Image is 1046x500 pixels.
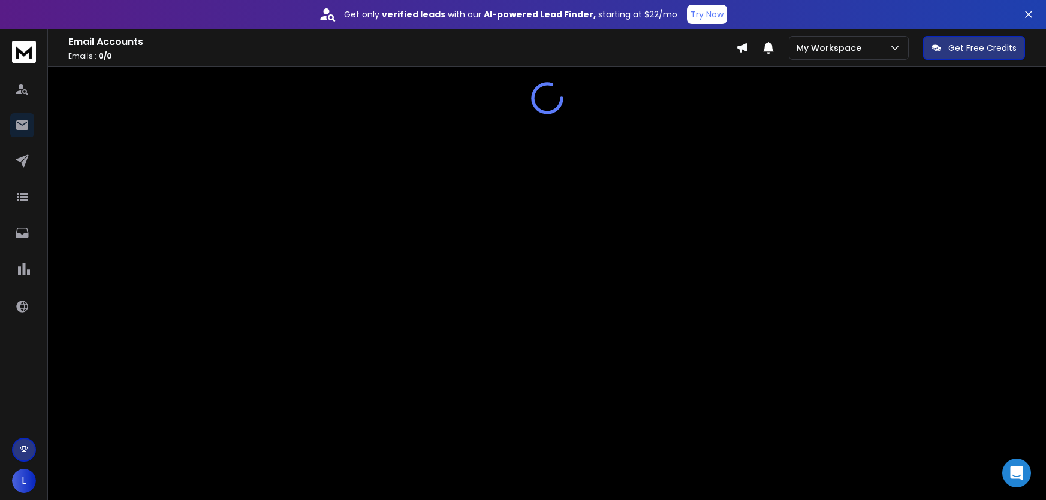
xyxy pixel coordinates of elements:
[68,35,736,49] h1: Email Accounts
[68,51,736,61] p: Emails :
[691,8,724,20] p: Try Now
[1002,459,1031,487] div: Open Intercom Messenger
[484,8,596,20] strong: AI-powered Lead Finder,
[923,36,1025,60] button: Get Free Credits
[12,469,36,493] button: L
[344,8,677,20] p: Get only with our starting at $22/mo
[98,51,112,61] span: 0 / 0
[797,42,866,54] p: My Workspace
[687,5,727,24] button: Try Now
[382,8,445,20] strong: verified leads
[948,42,1017,54] p: Get Free Credits
[12,41,36,63] img: logo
